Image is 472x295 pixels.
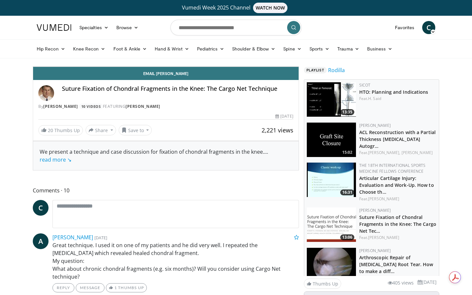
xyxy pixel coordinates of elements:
[402,150,433,155] a: [PERSON_NAME]
[307,207,356,242] img: e96a7687-6929-46ad-a4c8-d4fe8fd45a2f.150x105_q85_crop-smart_upscale.jpg
[52,234,93,241] a: [PERSON_NAME]
[333,42,363,55] a: Trauma
[359,254,433,274] a: Arthroscopic Repair of [MEDICAL_DATA] Root Tear. How to make a diff…
[307,163,356,197] a: 16:31
[340,275,354,281] span: 13:49
[359,82,371,88] a: SICOT
[38,85,54,101] img: Avatar
[79,104,103,109] a: 10 Videos
[112,21,143,34] a: Browse
[359,214,436,234] a: Suture Fixation of Chondral Fragments in the Knee: The Cargo Net Tec…
[33,186,299,195] span: Comments 10
[38,125,83,135] a: 20 Thumbs Up
[275,113,293,119] div: [DATE]
[359,235,436,241] div: Feat.
[307,163,356,197] img: ec704b74-99f3-4430-acb2-659bf10ac0c4.150x105_q85_crop-smart_upscale.jpg
[253,3,288,13] span: WATCH NOW
[340,149,354,155] span: 15:02
[62,85,293,92] h4: Suture Fixation of Chondral Fragments in the Knee: The Cargo Net Technique
[94,235,107,241] small: [DATE]
[33,200,49,216] a: C
[193,42,228,55] a: Pediatrics
[33,233,49,249] a: A
[37,24,71,31] img: VuMedi Logo
[359,89,428,95] a: HTO: Planning and Indications
[69,42,109,55] a: Knee Recon
[307,123,356,157] img: 4a780ab4-ba76-4990-b7d8-f95d10e29afb.150x105_q85_crop-smart_upscale.jpg
[368,96,381,101] a: H. Said
[305,42,334,55] a: Sports
[359,150,436,156] div: Feat.
[304,279,341,289] a: Thumbs Up
[40,156,71,163] a: read more ↘
[76,283,105,292] a: Message
[75,21,112,34] a: Specialties
[86,125,116,135] button: Share
[359,248,391,253] a: [PERSON_NAME]
[359,175,434,195] a: Articular Cartilage Injury: Evaluation and Work-Up. How to Choose th…
[340,234,354,240] span: 13:06
[359,129,436,149] a: ACL Reconstruction with a Partial Thickness [MEDICAL_DATA] Autogr…
[43,104,78,109] a: [PERSON_NAME]
[52,283,74,292] a: Reply
[304,67,327,73] span: Playlist
[119,125,152,135] button: Save to
[359,96,436,102] div: Feat.
[368,196,399,202] a: [PERSON_NAME]
[228,42,279,55] a: Shoulder & Elbow
[388,279,414,286] li: 405 views
[391,21,418,34] a: Favorites
[307,248,356,282] img: E3Io06GX5Di7Z1An4xMDoxOjA4MTsiGN.150x105_q85_crop-smart_upscale.jpg
[279,42,305,55] a: Spine
[368,150,400,155] a: [PERSON_NAME],
[52,241,299,281] p: Great technique. I used it on one of my patients and he did very well. I repeated the [MEDICAL_DA...
[114,285,117,290] span: 1
[359,123,391,128] a: [PERSON_NAME]
[307,82,356,117] img: 297961_0002_1.png.150x105_q85_crop-smart_upscale.jpg
[359,207,391,213] a: [PERSON_NAME]
[359,196,436,202] div: Feat.
[48,127,53,133] span: 20
[422,21,435,34] a: C
[109,42,151,55] a: Foot & Ankle
[262,126,293,134] span: 2,221 views
[340,109,354,115] span: 13:35
[307,123,356,157] a: 15:02
[38,3,434,13] a: Vumedi Week 2025 ChannelWATCH NOW
[106,283,147,292] a: 1 Thumbs Up
[368,235,399,240] a: [PERSON_NAME]
[307,248,356,282] a: 13:49
[307,82,356,117] a: 13:35
[151,42,193,55] a: Hand & Wrist
[359,163,426,174] a: The 18th International Sports Medicine Fellows Conference
[170,20,302,35] input: Search topics, interventions
[418,279,437,286] li: [DATE]
[363,42,397,55] a: Business
[38,104,293,109] div: By FEATURING
[40,148,292,164] div: We present a technique and case discussion for fixation of chondral fragments in the knee.
[33,67,299,80] a: Email [PERSON_NAME]
[307,207,356,242] a: 13:06
[126,104,160,109] a: [PERSON_NAME]
[328,66,345,74] a: Rodilla
[340,189,354,195] span: 16:31
[33,42,69,55] a: Hip Recon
